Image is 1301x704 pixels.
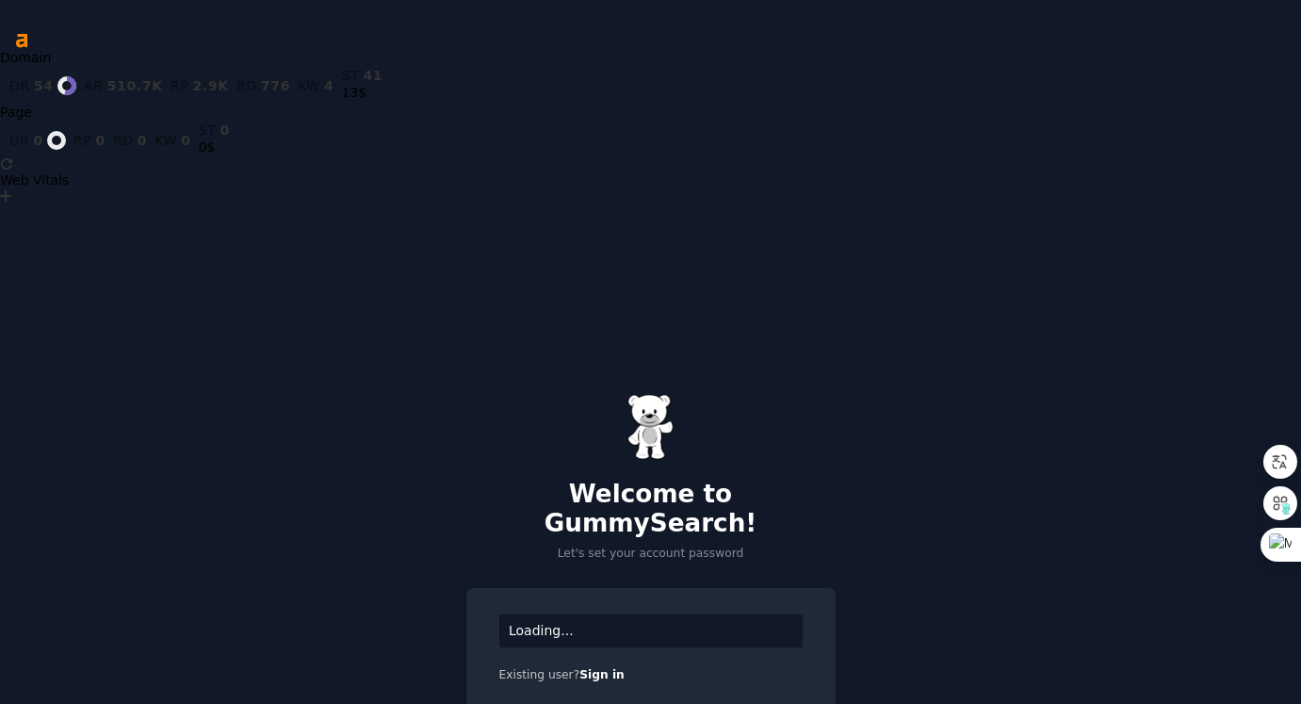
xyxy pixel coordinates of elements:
span: 54 [34,78,54,93]
span: 41 [363,68,382,83]
span: dr [9,78,30,93]
span: 510.7K [107,78,163,93]
img: Gummy Bear [627,394,675,460]
span: 0 [181,133,190,148]
p: Let's set your account password [466,546,836,563]
span: Existing user? [499,668,580,681]
h2: Welcome to GummySearch! [466,480,836,539]
a: kw0 [154,133,190,148]
span: rp [73,133,92,148]
a: ar510.7K [84,78,163,93]
div: Loading... [499,614,803,647]
span: 0 [95,133,105,148]
a: kw4 [298,78,333,93]
a: dr54 [9,76,76,95]
span: ur [9,133,29,148]
span: st [342,68,360,83]
span: 4 [324,78,333,93]
span: 0 [138,133,147,148]
a: ur0 [9,131,66,150]
span: ar [84,78,104,93]
a: rd0 [113,133,147,148]
span: rd [113,133,134,148]
a: rp0 [73,133,106,148]
span: rd [236,78,257,93]
span: 0 [33,133,42,148]
span: 0 [220,123,229,138]
span: 2.9K [192,78,228,93]
a: st41 [342,68,383,83]
div: 13$ [342,83,383,103]
div: 0$ [199,138,230,157]
a: Sign in [579,668,625,681]
span: kw [154,133,177,148]
a: rd776 [236,78,290,93]
span: rp [171,78,189,93]
a: rp2.9K [171,78,229,93]
span: st [199,123,217,138]
a: st0 [199,123,230,138]
span: kw [298,78,320,93]
span: 776 [261,78,290,93]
